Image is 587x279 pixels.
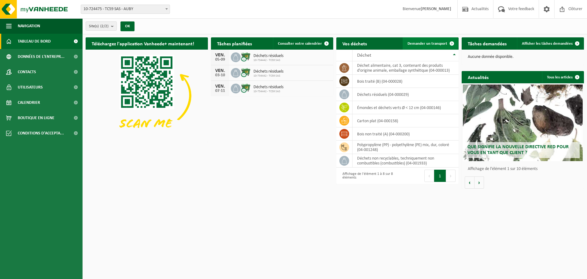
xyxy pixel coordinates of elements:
[241,51,251,62] img: WB-0660-CU
[353,141,459,154] td: polypropylène (PP) - polyethylène (PE) mix, dur, coloré (04-001248)
[214,68,226,73] div: VEN.
[241,83,251,93] img: WB-0660-CU
[81,5,170,13] span: 10-724475 - TC59 SAS - AUBY
[462,71,495,83] h2: Actualités
[18,18,40,34] span: Navigation
[253,85,283,90] span: Déchets résiduels
[18,34,51,49] span: Tableau de bord
[424,170,434,182] button: Previous
[211,37,258,49] h2: Tâches planifiées
[241,67,251,77] img: WB-0660-CU
[421,7,451,11] strong: [PERSON_NAME]
[468,167,581,171] p: Affichage de l'élément 1 sur 10 éléments
[253,69,283,74] span: Déchets résiduels
[468,55,578,59] p: Aucune donnée disponible.
[214,58,226,62] div: 05-09
[339,169,394,183] div: Affichage de l'élément 1 à 8 sur 8 éléments
[253,54,283,58] span: Déchets résiduels
[434,170,446,182] button: 1
[100,24,109,28] count: (2/2)
[253,58,283,62] span: 10-734442 - TC59 SAS
[408,42,447,46] span: Demander un transport
[463,85,583,161] a: Que signifie la nouvelle directive RED pour vous en tant que client ?
[214,53,226,58] div: VEN.
[517,37,583,50] a: Afficher les tâches demandées
[18,49,65,64] span: Données de l'entrepr...
[462,37,513,49] h2: Tâches demandées
[353,127,459,141] td: bois non traité (A) (04-000200)
[278,42,322,46] span: Consulter votre calendrier
[353,114,459,127] td: carton plat (04-000158)
[120,21,135,31] button: OK
[253,90,283,93] span: 10-734442 - TC59 SAS
[336,37,373,49] h2: Vos déchets
[474,176,484,189] button: Volgende
[353,75,459,88] td: bois traité (B) (04-000028)
[353,61,459,75] td: déchet alimentaire, cat 3, contenant des produits d'origine animale, emballage synthétique (04-00...
[86,50,208,141] img: Download de VHEPlus App
[18,80,43,95] span: Utilisateurs
[18,126,64,141] span: Conditions d'accepta...
[18,64,36,80] span: Contacts
[81,5,170,14] span: 10-724475 - TC59 SAS - AUBY
[86,37,200,49] h2: Téléchargez l'application Vanheede+ maintenant!
[353,88,459,101] td: déchets résiduels (04-000029)
[353,154,459,168] td: déchets non recyclables, techniquement non combustibles (combustibles) (04-001933)
[214,84,226,89] div: VEN.
[467,145,569,155] span: Que signifie la nouvelle directive RED pour vous en tant que client ?
[18,110,54,126] span: Boutique en ligne
[522,42,573,46] span: Afficher les tâches demandées
[357,53,371,58] span: Déchet
[273,37,333,50] a: Consulter votre calendrier
[353,101,459,114] td: émondes et déchets verts Ø < 12 cm (04-000146)
[18,95,40,110] span: Calendrier
[542,71,583,83] a: Tous les articles
[403,37,458,50] a: Demander un transport
[89,22,109,31] span: Site(s)
[214,89,226,93] div: 07-11
[86,21,117,31] button: Site(s)(2/2)
[446,170,456,182] button: Next
[214,73,226,77] div: 03-10
[253,74,283,78] span: 10-734442 - TC59 SAS
[465,176,474,189] button: Vorige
